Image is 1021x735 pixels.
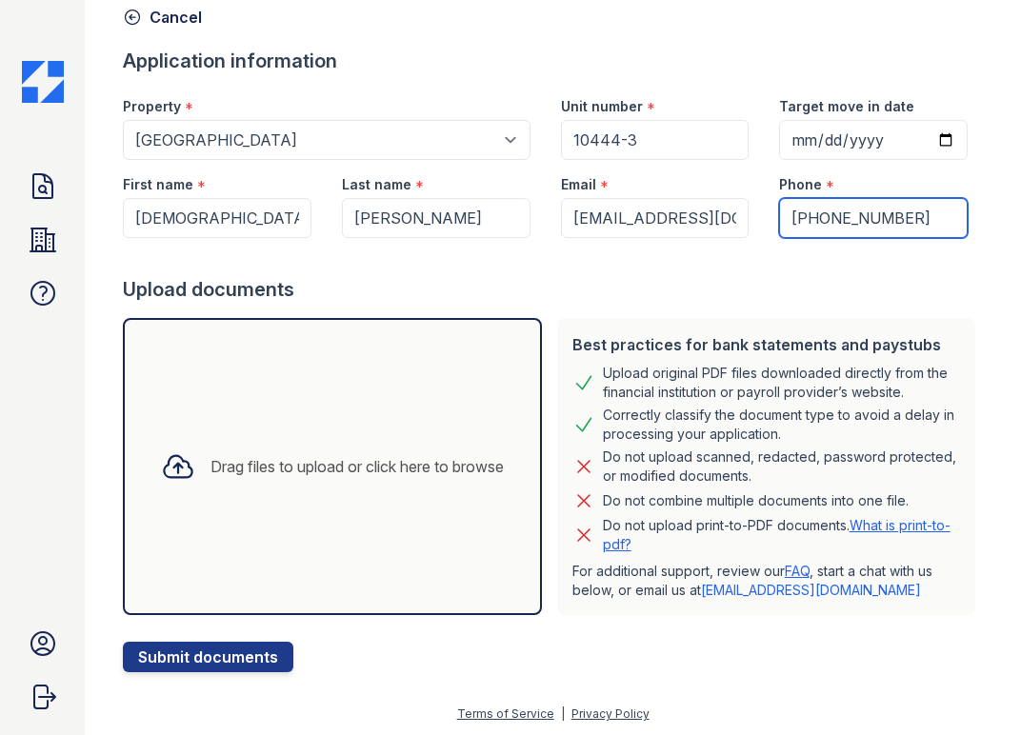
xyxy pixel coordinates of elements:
a: [EMAIL_ADDRESS][DOMAIN_NAME] [701,582,921,598]
a: FAQ [785,563,810,579]
label: Unit number [561,97,643,116]
img: CE_Icon_Blue-c292c112584629df590d857e76928e9f676e5b41ef8f769ba2f05ee15b207248.png [22,61,64,103]
label: Phone [779,175,822,194]
p: Do not upload print-to-PDF documents. [603,516,960,554]
div: Do not combine multiple documents into one file. [603,489,909,512]
div: Drag files to upload or click here to browse [210,455,504,478]
div: Correctly classify the document type to avoid a delay in processing your application. [603,406,960,444]
label: First name [123,175,193,194]
div: Do not upload scanned, redacted, password protected, or modified documents. [603,447,960,486]
div: Application information [123,48,983,74]
div: | [561,706,565,721]
div: Upload original PDF files downloaded directly from the financial institution or payroll provider’... [603,364,960,402]
label: Email [561,175,596,194]
label: Property [123,97,181,116]
div: Upload documents [123,276,983,303]
div: Best practices for bank statements and paystubs [572,333,960,356]
p: For additional support, review our , start a chat with us below, or email us at [572,562,960,600]
label: Target move in date [779,97,914,116]
label: Last name [342,175,411,194]
a: Privacy Policy [571,706,650,721]
a: Cancel [123,6,202,29]
a: Terms of Service [457,706,554,721]
button: Submit documents [123,642,293,672]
